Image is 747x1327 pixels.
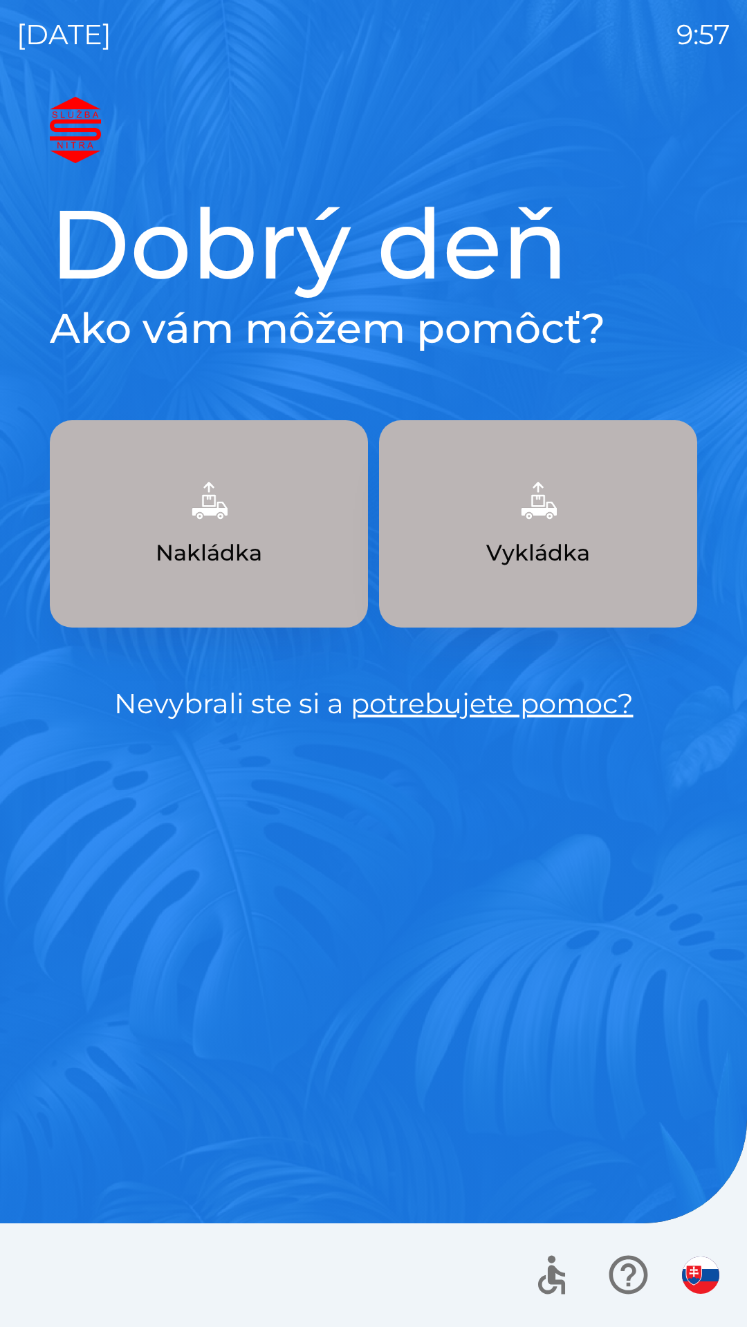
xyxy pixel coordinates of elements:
img: 6e47bb1a-0e3d-42fb-b293-4c1d94981b35.png [508,470,569,531]
button: Nakládka [50,420,368,628]
p: [DATE] [17,14,111,55]
h1: Dobrý deň [50,185,697,303]
p: Nevybrali ste si a [50,683,697,724]
a: potrebujete pomoc? [351,686,634,720]
h2: Ako vám môžem pomôcť? [50,303,697,354]
img: 9957f61b-5a77-4cda-b04a-829d24c9f37e.png [178,470,239,531]
p: Vykládka [486,536,590,570]
img: sk flag [682,1257,719,1294]
button: Vykládka [379,420,697,628]
p: 9:57 [676,14,730,55]
img: Logo [50,97,697,163]
p: Nakládka [156,536,262,570]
